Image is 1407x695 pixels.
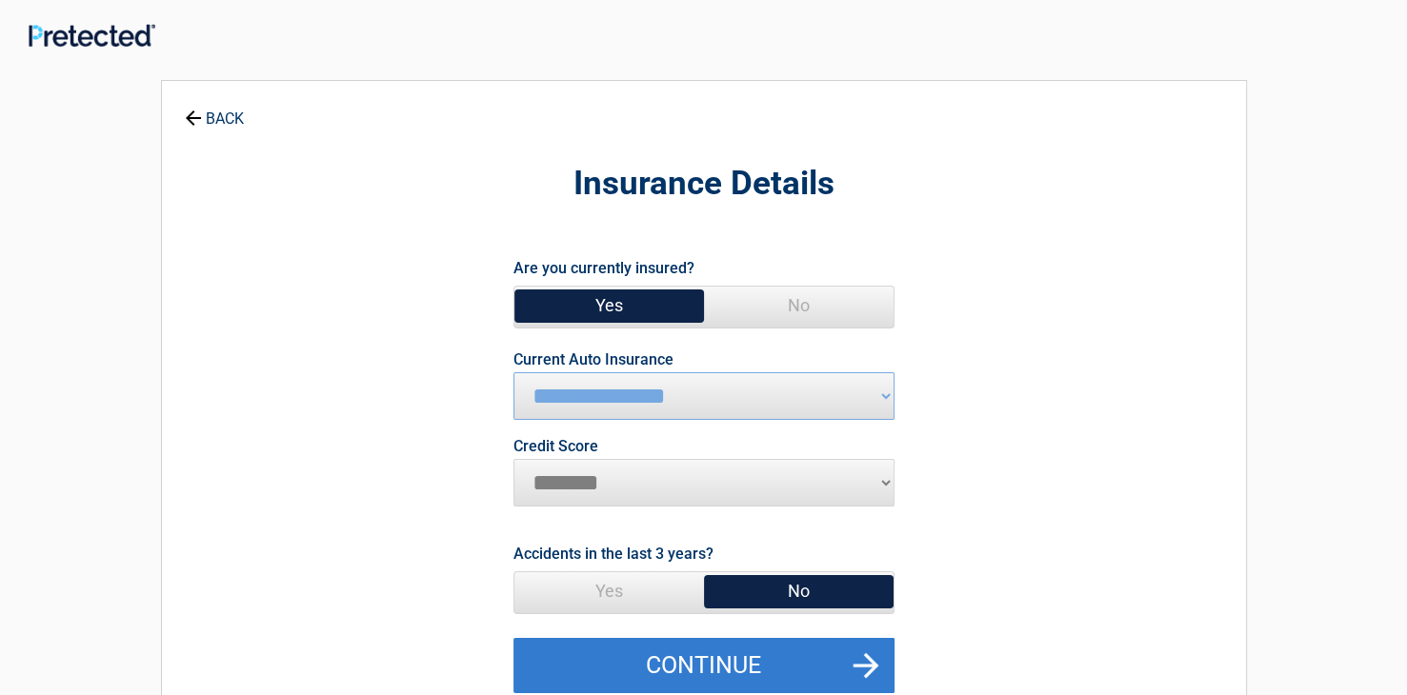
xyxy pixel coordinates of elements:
label: Current Auto Insurance [513,352,673,367]
label: Accidents in the last 3 years? [513,541,714,566]
label: Are you currently insured? [513,255,694,281]
button: Continue [513,638,894,693]
span: No [704,572,894,610]
span: Yes [514,572,704,610]
a: BACK [181,93,248,127]
span: No [704,287,894,325]
h2: Insurance Details [267,162,1141,207]
img: Main Logo [29,24,155,47]
label: Credit Score [513,439,598,454]
span: Yes [514,287,704,325]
